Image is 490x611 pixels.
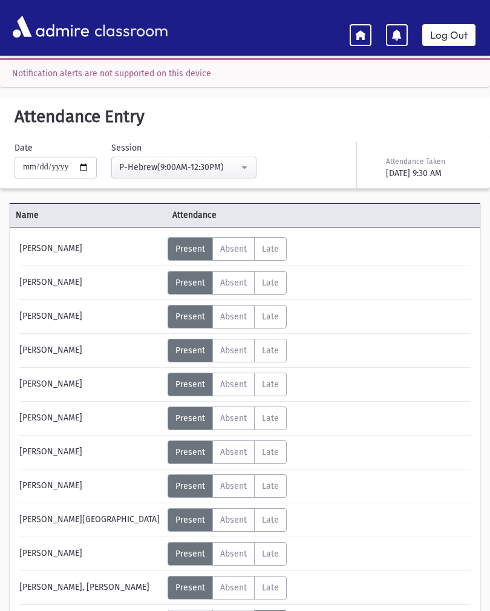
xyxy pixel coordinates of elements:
span: Late [262,244,279,254]
span: Present [175,345,205,356]
span: Absent [220,244,247,254]
span: Present [175,278,205,288]
div: [PERSON_NAME] [13,373,168,396]
span: Absent [220,345,247,356]
div: P-Hebrew(9:00AM-12:30PM) [119,161,239,174]
span: Present [175,549,205,559]
span: Absent [220,312,247,322]
span: Absent [220,413,247,423]
div: AttTypes [168,440,287,464]
div: [PERSON_NAME] [13,407,168,430]
span: Late [262,447,279,457]
div: AttTypes [168,305,287,328]
div: AttTypes [168,271,287,295]
div: [PERSON_NAME][GEOGRAPHIC_DATA] [13,508,168,532]
span: Present [175,413,205,423]
span: Late [262,515,279,525]
span: Absent [220,515,247,525]
button: P-Hebrew(9:00AM-12:30PM) [111,157,256,178]
div: [PERSON_NAME] [13,305,168,328]
a: Log Out [422,24,475,46]
span: Absent [220,549,247,559]
div: AttTypes [168,407,287,430]
span: Attendance [166,209,441,221]
span: Present [175,244,205,254]
div: [DATE] 9:30 AM [386,167,473,180]
span: Absent [220,278,247,288]
div: [PERSON_NAME] [13,542,168,566]
div: [PERSON_NAME], [PERSON_NAME] [13,576,168,600]
div: AttTypes [168,542,287,566]
span: Late [262,345,279,356]
span: Present [175,447,205,457]
span: Late [262,481,279,491]
img: AdmirePro [10,13,92,41]
span: Late [262,549,279,559]
span: Late [262,278,279,288]
div: Attendance Taken [386,156,473,167]
span: Absent [220,379,247,390]
span: Present [175,481,205,491]
div: [PERSON_NAME] [13,339,168,362]
span: Late [262,413,279,423]
span: Absent [220,447,247,457]
div: AttTypes [168,474,287,498]
div: [PERSON_NAME] [13,237,168,261]
h5: Attendance Entry [10,106,480,127]
span: Present [175,379,205,390]
span: Present [175,312,205,322]
div: AttTypes [168,339,287,362]
div: AttTypes [168,237,287,261]
span: classroom [92,11,168,43]
label: Date [15,142,33,154]
div: [PERSON_NAME] [13,271,168,295]
span: Name [10,209,166,221]
span: Late [262,312,279,322]
span: Late [262,379,279,390]
span: Present [175,515,205,525]
div: AttTypes [168,373,287,396]
span: Absent [220,481,247,491]
label: Session [111,142,142,154]
div: [PERSON_NAME] [13,440,168,464]
div: AttTypes [168,508,287,532]
div: [PERSON_NAME] [13,474,168,498]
